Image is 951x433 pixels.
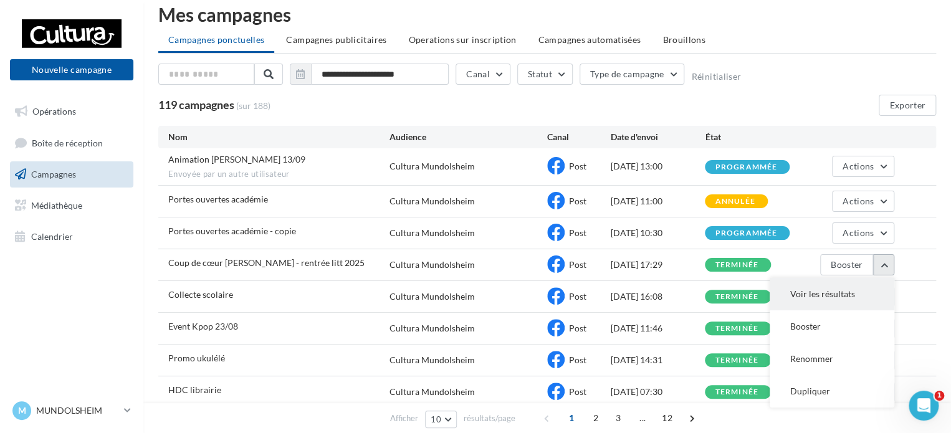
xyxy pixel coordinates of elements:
div: [DATE] 17:29 [610,259,705,271]
div: [DATE] 16:08 [610,290,705,303]
a: Opérations [7,98,136,125]
div: [DATE] 14:31 [610,354,705,366]
a: Boîte de réception [7,130,136,156]
div: Cultura Mundolsheim [389,160,475,173]
span: Portes ouvertes académie [168,194,268,204]
div: Audience [389,131,547,143]
span: 119 campagnes [158,98,234,112]
div: [DATE] 07:30 [610,386,705,398]
span: Boîte de réception [32,137,103,148]
div: Cultura Mundolsheim [389,259,475,271]
button: Actions [832,191,894,212]
span: Campagnes automatisées [538,34,641,45]
div: État [705,131,800,143]
a: Campagnes [7,161,136,188]
div: Nom [168,131,389,143]
div: terminée [715,293,758,301]
span: Actions [843,161,874,171]
div: programmée [715,229,777,237]
span: Animation Lorcana 13/09 [168,154,305,164]
button: Booster [820,254,873,275]
button: Renommer [770,343,894,375]
a: Calendrier [7,224,136,250]
span: Actions [843,227,874,238]
span: Calendrier [31,231,73,241]
div: [DATE] 11:00 [610,195,705,207]
a: M MUNDOLSHEIM [10,399,133,422]
span: (sur 188) [236,100,270,112]
span: Post [569,259,586,270]
div: Mes campagnes [158,5,936,24]
a: Médiathèque [7,193,136,219]
div: [DATE] 13:00 [610,160,705,173]
span: M [18,404,26,417]
span: Post [569,386,586,397]
span: Coup de cœur Lucas - rentrée litt 2025 [168,257,365,268]
button: Actions [832,222,894,244]
p: MUNDOLSHEIM [36,404,119,417]
button: Nouvelle campagne [10,59,133,80]
button: Type de campagne [580,64,685,85]
span: 3 [608,408,628,428]
div: Cultura Mundolsheim [389,195,475,207]
div: terminée [715,388,758,396]
span: 1 [562,408,581,428]
button: Statut [517,64,573,85]
span: Promo ukulélé [168,353,225,363]
span: Collecte scolaire [168,289,233,300]
span: Post [569,161,586,171]
div: programmée [715,163,777,171]
span: Operations sur inscription [408,34,516,45]
button: Booster [770,310,894,343]
span: Post [569,291,586,302]
span: 1 [934,391,944,401]
span: 12 [657,408,677,428]
span: HDC librairie [168,384,221,395]
button: 10 [425,411,457,428]
div: annulée [715,197,755,206]
button: Dupliquer [770,375,894,407]
span: Post [569,227,586,238]
span: ... [633,408,652,428]
div: Date d'envoi [610,131,705,143]
div: Cultura Mundolsheim [389,227,475,239]
div: Canal [547,131,610,143]
span: Event Kpop 23/08 [168,321,238,331]
span: résultats/page [464,412,515,424]
div: Cultura Mundolsheim [389,386,475,398]
span: Campagnes publicitaires [286,34,386,45]
span: 10 [431,414,441,424]
div: [DATE] 11:46 [610,322,705,335]
span: Médiathèque [31,200,82,211]
button: Actions [832,156,894,177]
button: Exporter [879,95,936,116]
span: Post [569,354,586,365]
span: 2 [586,408,606,428]
span: Opérations [32,106,76,117]
div: terminée [715,261,758,269]
div: Cultura Mundolsheim [389,354,475,366]
span: Post [569,323,586,333]
div: terminée [715,356,758,364]
span: Campagnes [31,169,76,179]
button: Canal [456,64,510,85]
span: Envoyée par un autre utilisateur [168,169,389,180]
button: Réinitialiser [691,72,741,82]
span: Brouillons [662,34,705,45]
div: Cultura Mundolsheim [389,322,475,335]
span: Afficher [390,412,418,424]
span: Portes ouvertes académie - copie [168,226,296,236]
div: terminée [715,325,758,333]
button: Voir les résultats [770,278,894,310]
span: Post [569,196,586,206]
div: [DATE] 10:30 [610,227,705,239]
span: Actions [843,196,874,206]
div: Cultura Mundolsheim [389,290,475,303]
iframe: Intercom live chat [909,391,939,421]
